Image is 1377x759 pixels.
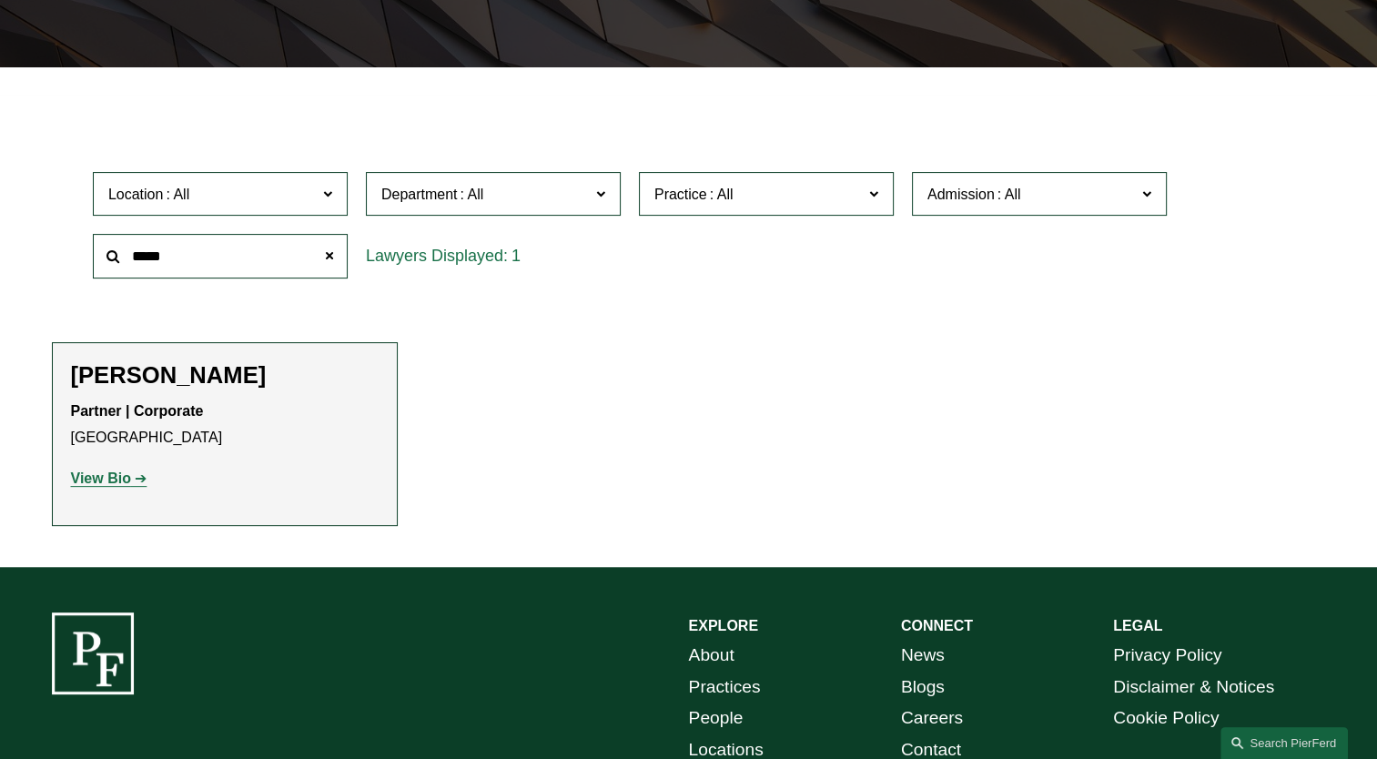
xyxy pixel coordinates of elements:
[901,672,945,703] a: Blogs
[689,640,734,672] a: About
[1220,727,1348,759] a: Search this site
[901,640,945,672] a: News
[927,187,995,202] span: Admission
[71,471,147,486] a: View Bio
[901,703,963,734] a: Careers
[108,187,164,202] span: Location
[71,471,131,486] strong: View Bio
[71,361,379,390] h2: [PERSON_NAME]
[689,618,758,633] strong: EXPLORE
[71,403,204,419] strong: Partner | Corporate
[654,187,707,202] span: Practice
[511,247,521,265] span: 1
[901,618,973,633] strong: CONNECT
[689,672,761,703] a: Practices
[71,399,379,451] p: [GEOGRAPHIC_DATA]
[1113,640,1221,672] a: Privacy Policy
[1113,703,1219,734] a: Cookie Policy
[1113,672,1274,703] a: Disclaimer & Notices
[381,187,458,202] span: Department
[689,703,744,734] a: People
[1113,618,1162,633] strong: LEGAL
